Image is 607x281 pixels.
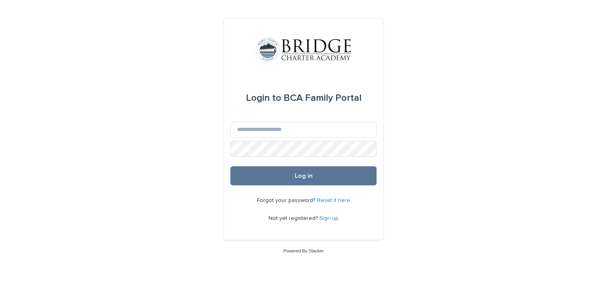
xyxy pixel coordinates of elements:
a: Sign up [319,216,338,221]
span: Not yet registered? [269,216,319,221]
button: Log in [230,166,377,185]
span: Forgot your password? [257,198,317,203]
span: Login to [246,93,281,103]
a: Powered By Stacker [283,248,323,253]
img: V1C1m3IdTEidaUdm9Hs0 [256,38,351,62]
a: Reset it here [317,198,350,203]
div: BCA Family Portal [246,87,361,109]
span: Log in [295,173,313,179]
